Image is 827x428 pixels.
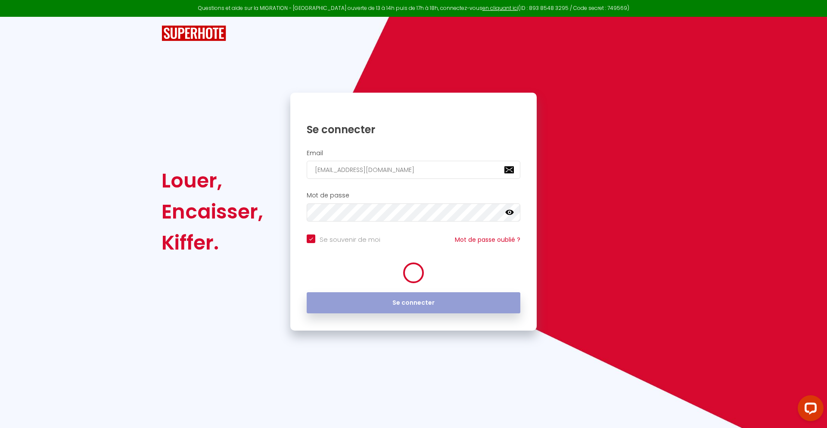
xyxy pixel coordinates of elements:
[482,4,518,12] a: en cliquant ici
[307,292,520,314] button: Se connecter
[307,150,520,157] h2: Email
[307,123,520,136] h1: Se connecter
[162,196,263,227] div: Encaisser,
[162,165,263,196] div: Louer,
[791,392,827,428] iframe: LiveChat chat widget
[307,192,520,199] h2: Mot de passe
[307,161,520,179] input: Ton Email
[162,227,263,258] div: Kiffer.
[162,25,226,41] img: SuperHote logo
[455,235,520,244] a: Mot de passe oublié ?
